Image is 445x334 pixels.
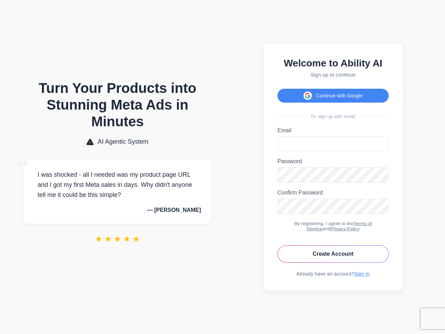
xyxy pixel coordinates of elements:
[132,234,140,244] span: ★
[114,234,121,244] span: ★
[98,138,148,145] span: AI Agentic System
[24,80,211,130] h1: Turn Your Products into Stunning Meta Ads in Minutes
[277,89,389,103] button: Continue with Google
[277,158,389,165] label: Password
[17,152,29,184] span: “
[87,139,94,145] img: AI Agentic System Logo
[277,271,389,277] div: Already have an account?
[277,58,389,69] h2: Welcome to Ability AI
[277,114,389,119] div: Or sign up with email
[354,271,370,277] a: Sign In
[277,72,389,78] p: Sign up to continue
[277,221,389,231] div: By registering, I agree to the and
[95,234,103,244] span: ★
[34,170,201,200] p: I was shocked - all I needed was my product page URL and I got my first Meta sales in days. Why d...
[277,127,389,134] label: Email
[34,207,201,213] p: — [PERSON_NAME]
[307,221,372,231] a: Terms of Service
[104,234,112,244] span: ★
[277,190,389,196] label: Confirm Password
[123,234,131,244] span: ★
[330,226,360,231] a: Privacy Policy
[277,245,389,263] button: Create Account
